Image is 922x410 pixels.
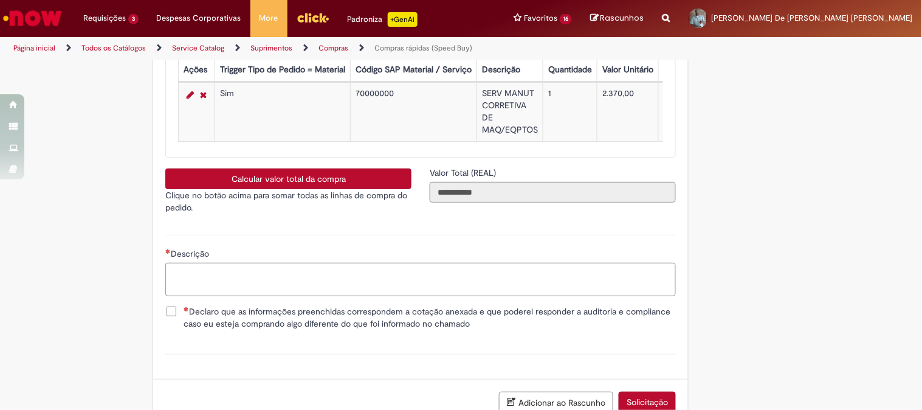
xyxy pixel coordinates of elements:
a: Compras [318,43,348,53]
td: 2.370,00 [597,83,659,142]
input: Valor Total (REAL) [430,182,676,203]
p: +GenAi [388,12,418,27]
a: Remover linha 1 [197,88,210,102]
th: Valor Total Moeda [659,59,737,82]
a: Rascunhos [590,13,644,24]
a: Suprimentos [250,43,292,53]
span: More [260,12,278,24]
button: Calcular valor total da compra [165,169,411,189]
p: Clique no botão acima para somar todas as linhas de compra do pedido. [165,189,411,214]
span: Despesas Corporativas [157,12,241,24]
span: Descrição [171,248,212,259]
span: Rascunhos [600,12,644,24]
td: SERV MANUT CORRETIVA DE MAQ/EQPTOS [477,83,543,142]
th: Ações [179,59,215,82]
ul: Trilhas de página [9,37,605,60]
th: Trigger Tipo de Pedido = Material [215,59,351,82]
span: Declaro que as informações preenchidas correspondem a cotação anexada e que poderei responder a a... [184,305,676,330]
span: Somente leitura - Valor Total (REAL) [430,167,498,178]
div: Padroniza [348,12,418,27]
a: Todos os Catálogos [81,43,146,53]
th: Quantidade [543,59,597,82]
textarea: Descrição [165,263,676,296]
a: Página inicial [13,43,55,53]
th: Descrição [477,59,543,82]
span: 3 [128,14,139,24]
span: Necessários [184,307,189,311]
td: 70000000 [351,83,477,142]
span: 16 [560,14,572,24]
td: Sim [215,83,351,142]
th: Valor Unitário [597,59,659,82]
span: [PERSON_NAME] De [PERSON_NAME] [PERSON_NAME] [712,13,913,23]
label: Somente leitura - Valor Total (REAL) [430,167,498,179]
img: ServiceNow [1,6,64,30]
a: Editar Linha 1 [184,88,197,102]
span: Favoritos [524,12,557,24]
img: click_logo_yellow_360x200.png [297,9,329,27]
th: Código SAP Material / Serviço [351,59,477,82]
span: Necessários [165,249,171,254]
span: Requisições [83,12,126,24]
td: 2.370,00 [659,83,737,142]
a: Service Catalog [172,43,224,53]
td: 1 [543,83,597,142]
a: Compras rápidas (Speed Buy) [374,43,472,53]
